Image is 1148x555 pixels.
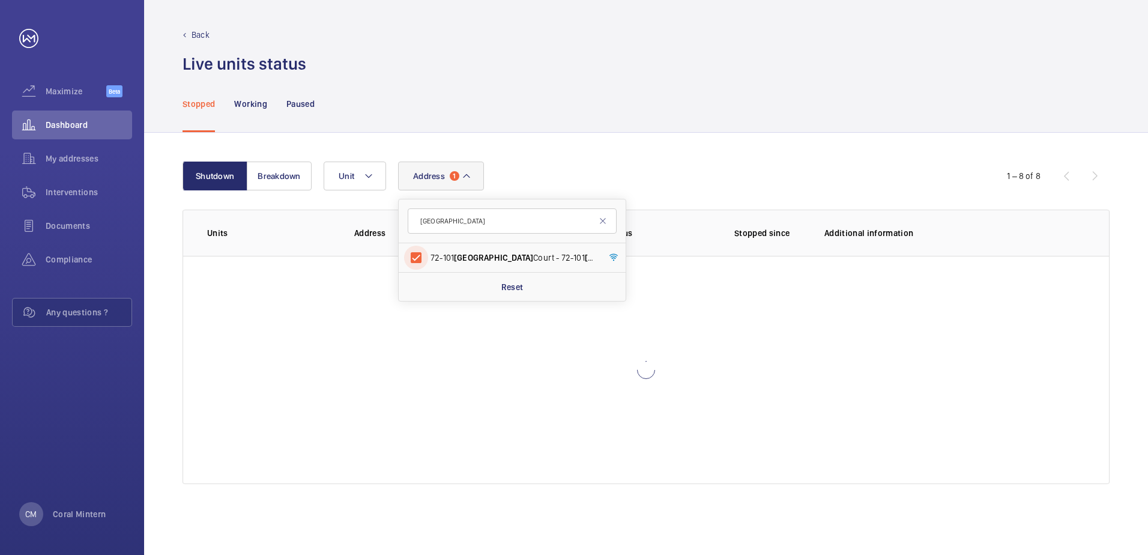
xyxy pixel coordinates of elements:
input: Search by address [408,208,617,234]
p: Address [354,227,525,239]
button: Shutdown [183,162,247,190]
p: Working [234,98,267,110]
span: Unit [339,171,354,181]
span: 1 [450,171,459,181]
span: My addresses [46,153,132,165]
span: Documents [46,220,132,232]
span: Address [413,171,445,181]
p: CM [25,508,37,520]
button: Unit [324,162,386,190]
span: Interventions [46,186,132,198]
span: [GEOGRAPHIC_DATA] [585,253,664,262]
span: Maximize [46,85,106,97]
span: Compliance [46,253,132,265]
button: Address1 [398,162,484,190]
span: 72-101 Court - 72-101 [GEOGRAPHIC_DATA] [431,252,596,264]
p: Stopped [183,98,215,110]
span: Dashboard [46,119,132,131]
span: Any questions ? [46,306,131,318]
p: Stopped since [734,227,805,239]
div: 1 – 8 of 8 [1007,170,1041,182]
p: Reset [501,281,524,293]
p: Back [192,29,210,41]
span: Beta [106,85,122,97]
p: Coral Mintern [53,508,106,520]
p: Units [207,227,335,239]
p: Additional information [824,227,1085,239]
p: Paused [286,98,315,110]
button: Breakdown [247,162,312,190]
span: [GEOGRAPHIC_DATA] [454,253,533,262]
h1: Live units status [183,53,306,75]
